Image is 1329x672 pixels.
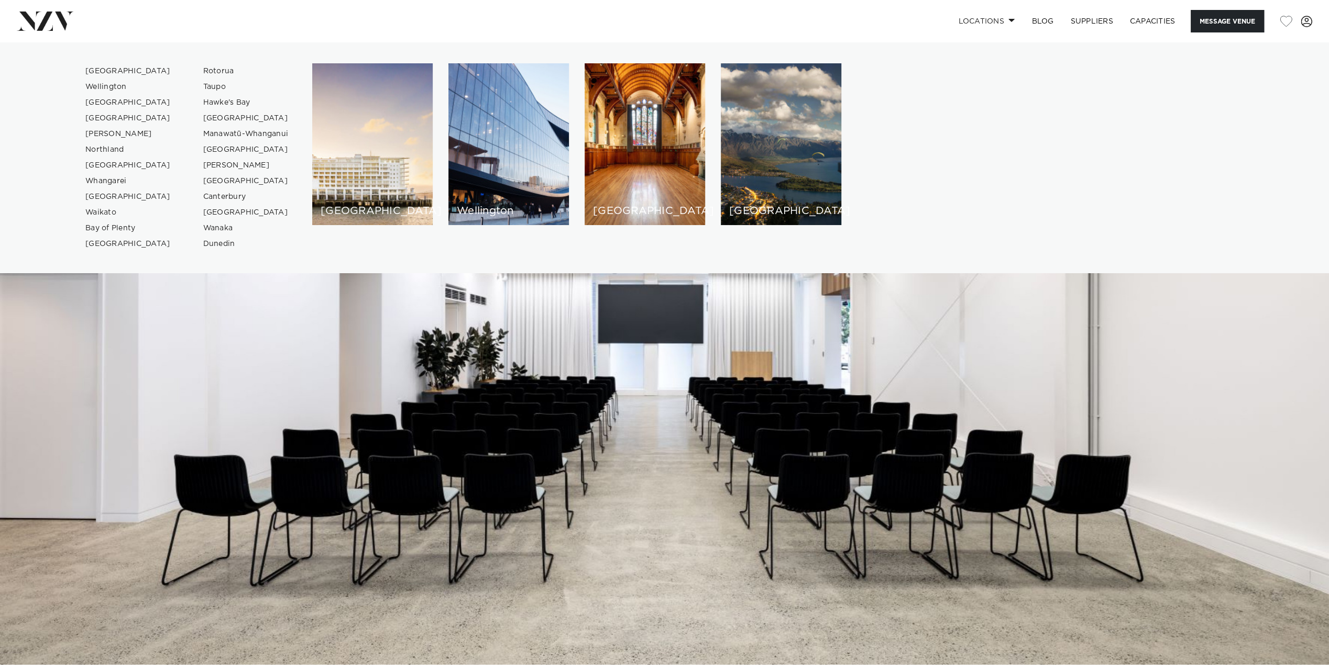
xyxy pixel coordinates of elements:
a: Christchurch venues [GEOGRAPHIC_DATA] [585,63,705,225]
a: Hawke's Bay [195,95,297,110]
a: [GEOGRAPHIC_DATA] [77,158,179,173]
a: [GEOGRAPHIC_DATA] [195,142,297,158]
a: Bay of Plenty [77,220,179,236]
h6: [GEOGRAPHIC_DATA] [593,206,697,217]
a: Wellington [77,79,179,95]
a: Manawatū-Whanganui [195,126,297,142]
a: [GEOGRAPHIC_DATA] [77,110,179,126]
img: nzv-logo.png [17,12,74,30]
h6: Wellington [457,206,561,217]
a: Taupo [195,79,297,95]
a: Queenstown venues [GEOGRAPHIC_DATA] [721,63,841,225]
a: [GEOGRAPHIC_DATA] [77,63,179,79]
a: [GEOGRAPHIC_DATA] [195,173,297,189]
a: [GEOGRAPHIC_DATA] [195,110,297,126]
a: Capacities [1122,10,1184,32]
h6: [GEOGRAPHIC_DATA] [321,206,424,217]
a: [GEOGRAPHIC_DATA] [77,95,179,110]
a: Northland [77,142,179,158]
a: [GEOGRAPHIC_DATA] [77,189,179,205]
a: SUPPLIERS [1062,10,1121,32]
button: Message Venue [1191,10,1264,32]
a: Wanaka [195,220,297,236]
a: [GEOGRAPHIC_DATA] [195,205,297,220]
a: BLOG [1023,10,1062,32]
a: Locations [950,10,1023,32]
a: Auckland venues [GEOGRAPHIC_DATA] [312,63,433,225]
a: Wellington venues Wellington [448,63,569,225]
a: [GEOGRAPHIC_DATA] [77,236,179,252]
h6: [GEOGRAPHIC_DATA] [729,206,833,217]
a: [PERSON_NAME] [77,126,179,142]
a: [PERSON_NAME] [195,158,297,173]
a: Canterbury [195,189,297,205]
a: Waikato [77,205,179,220]
a: Dunedin [195,236,297,252]
a: Rotorua [195,63,297,79]
a: Whangarei [77,173,179,189]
